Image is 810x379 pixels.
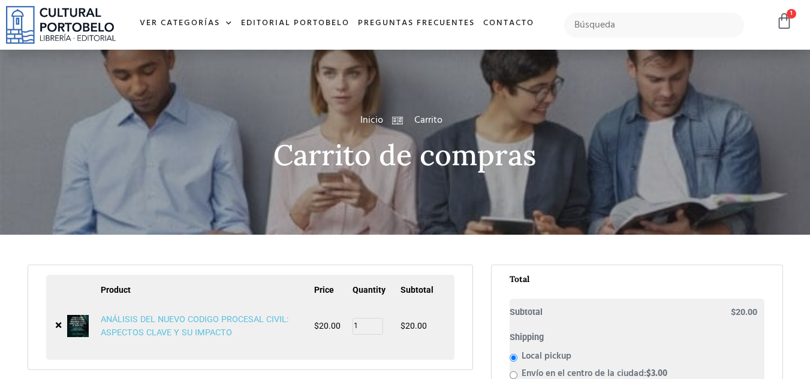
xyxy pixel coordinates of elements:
a: Inicio [360,113,383,128]
a: Contacto [479,11,538,37]
th: Product [101,284,314,301]
a: Ver Categorías [135,11,237,37]
span: Carrito [411,113,442,128]
span: $ [731,307,736,317]
th: Price [314,284,353,301]
th: Subtotal [401,284,445,301]
h2: Total [510,275,764,289]
a: ANÁLISIS DEL NUEVO CODIGO PROCESAL CIVIL: ASPECTOS CLAVE Y SU IMPACTO [101,314,288,338]
span: $ [314,321,319,331]
a: 1 [776,13,793,30]
h2: Carrito de compras [28,140,783,171]
span: 1 [787,9,796,19]
input: Búsqueda [564,13,745,38]
span: $ [401,321,405,331]
bdi: 20.00 [731,307,757,317]
input: Product quantity [353,318,383,335]
th: Quantity [353,284,401,301]
a: Remove ANÁLISIS DEL NUEVO CODIGO PROCESAL CIVIL: ASPECTOS CLAVE Y SU IMPACTO from cart [55,319,62,332]
bdi: 20.00 [401,321,427,331]
bdi: 20.00 [314,321,341,331]
a: Editorial Portobelo [237,11,354,37]
a: Preguntas frecuentes [354,11,479,37]
label: Local pickup [522,349,571,363]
